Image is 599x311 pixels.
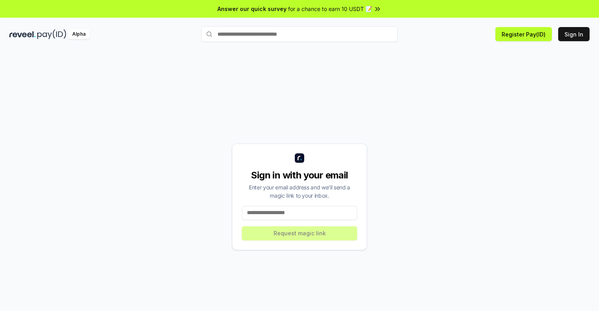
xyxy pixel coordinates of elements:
img: logo_small [295,153,304,163]
div: Alpha [68,29,90,39]
button: Sign In [558,27,590,41]
img: reveel_dark [9,29,36,39]
img: pay_id [37,29,66,39]
span: for a chance to earn 10 USDT 📝 [288,5,372,13]
div: Enter your email address and we’ll send a magic link to your inbox. [242,183,357,200]
button: Register Pay(ID) [495,27,552,41]
span: Answer our quick survey [217,5,287,13]
div: Sign in with your email [242,169,357,182]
